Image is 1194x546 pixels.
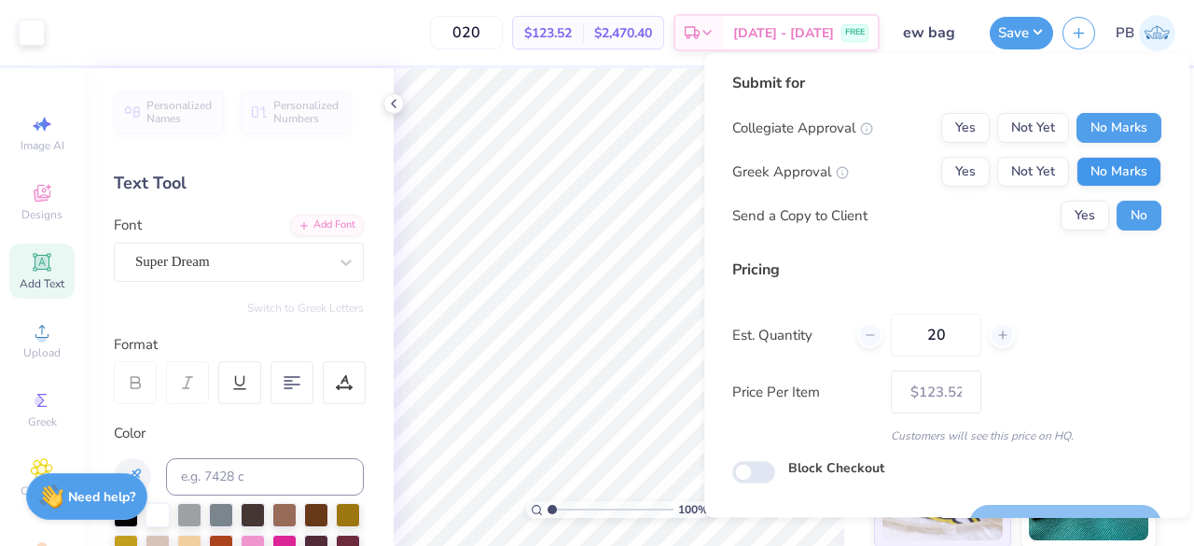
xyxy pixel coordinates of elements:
button: No Marks [1076,157,1161,187]
span: Add Text [20,276,64,291]
div: Collegiate Approval [732,118,873,139]
input: – – [430,16,503,49]
label: Price Per Item [732,382,877,403]
span: Personalized Names [146,99,213,125]
label: Font [114,215,142,236]
button: Not Yet [997,157,1069,187]
div: Customers will see this price on HQ. [732,427,1161,444]
button: Save [990,17,1053,49]
label: Est. Quantity [732,325,843,346]
div: Send a Copy to Client [732,205,868,227]
img: Pipyana Biswas [1139,15,1175,51]
div: Format [114,334,366,356]
span: FREE [845,26,865,39]
button: Yes [1061,201,1109,231]
div: Add Font [290,215,364,236]
div: Submit for [732,72,1161,94]
input: – – [891,314,981,357]
button: No [1117,201,1161,231]
span: Clipart & logos [9,483,75,513]
input: e.g. 7428 c [166,458,364,496]
div: Text Tool [114,171,364,196]
button: Yes [941,157,990,187]
span: $2,470.40 [594,23,652,43]
strong: Need help? [68,488,135,506]
button: Yes [941,113,990,143]
span: Image AI [21,138,64,153]
span: Designs [21,207,62,222]
button: Switch to Greek Letters [247,301,364,315]
span: Personalized Numbers [273,99,340,125]
label: Block Checkout [788,458,884,478]
span: 100 % [678,501,708,518]
span: $123.52 [524,23,572,43]
span: [DATE] - [DATE] [733,23,834,43]
a: PB [1116,15,1175,51]
button: No Marks [1076,113,1161,143]
span: Upload [23,345,61,360]
input: Untitled Design [889,14,980,51]
button: Not Yet [997,113,1069,143]
span: PB [1116,22,1134,44]
div: Color [114,423,364,444]
span: Greek [28,414,57,429]
div: Greek Approval [732,161,849,183]
div: Pricing [732,259,1161,281]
